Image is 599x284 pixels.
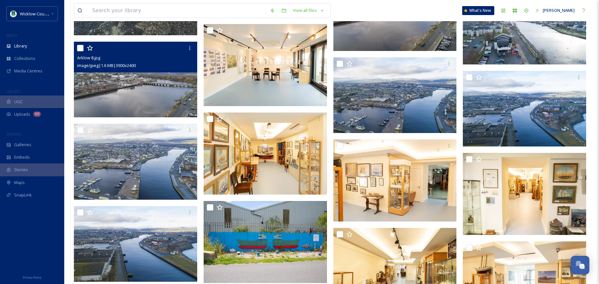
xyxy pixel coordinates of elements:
span: COLLECT [6,89,20,94]
span: SnapLink [14,192,32,198]
img: 2.jpg [333,139,457,221]
span: image/jpeg | 1.6 MB | 3900 x 2400 [77,63,136,68]
img: Arklow9.jpg [204,201,327,283]
span: Wicklow County Council [20,11,65,17]
div: 99 [33,112,41,117]
span: Arklow 8.jpg [77,55,100,61]
span: MEDIA [6,33,18,38]
span: Collections [14,55,35,62]
input: Search your library [89,4,267,18]
a: What's New [462,6,494,15]
img: Arklow 2.jpg [463,71,586,146]
img: Arklow 1.jpg [74,206,197,282]
a: View all files [290,4,327,17]
img: Arklow 3.jpg [333,57,457,133]
button: Open Chat [571,256,589,274]
img: 3.jpg [204,24,327,106]
span: Media Centres [14,68,42,74]
span: Stories [14,167,28,173]
span: Uploads [14,111,30,117]
img: Arklow 4.jpg [74,124,197,199]
span: UGC [14,99,23,105]
span: Embeds [14,154,30,160]
a: [PERSON_NAME] [532,4,578,17]
img: Arklow 8.jpg [74,42,197,117]
span: Galleries [14,142,31,148]
img: 7.jpg [204,113,327,195]
span: Library [14,43,27,49]
a: Privacy Policy [23,273,41,281]
span: Privacy Policy [23,275,41,280]
span: [PERSON_NAME] [543,7,575,13]
img: download%20(9).png [10,11,17,17]
span: Maps [14,180,25,186]
span: WIDGETS [6,132,21,137]
img: 1.jpg [463,153,586,235]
